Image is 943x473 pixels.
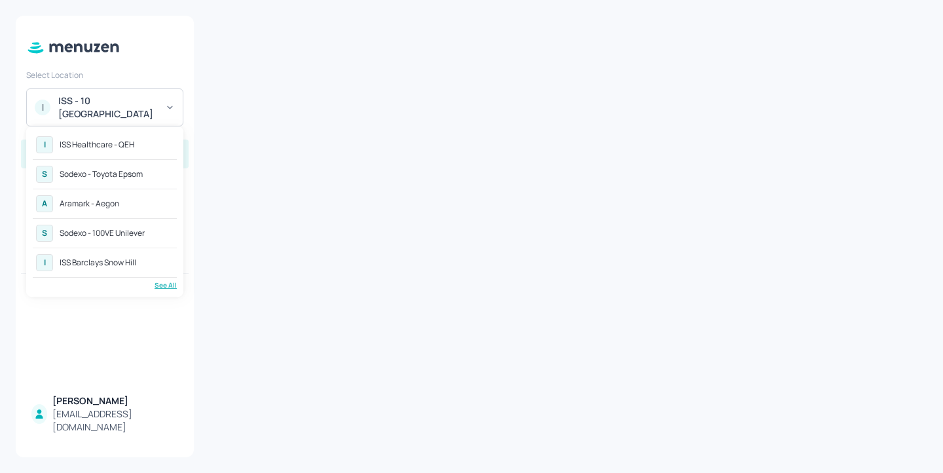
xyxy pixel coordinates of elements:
[36,166,53,183] div: S
[60,170,143,178] div: Sodexo - Toyota Epsom
[60,200,119,208] div: Aramark - Aegon
[60,141,134,149] div: ISS Healthcare - QEH
[33,280,177,290] div: See All
[36,254,53,271] div: I
[60,259,136,267] div: ISS Barclays Snow Hill
[36,136,53,153] div: I
[60,229,145,237] div: Sodexo - 100VE Unilever
[36,195,53,212] div: A
[36,225,53,242] div: S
